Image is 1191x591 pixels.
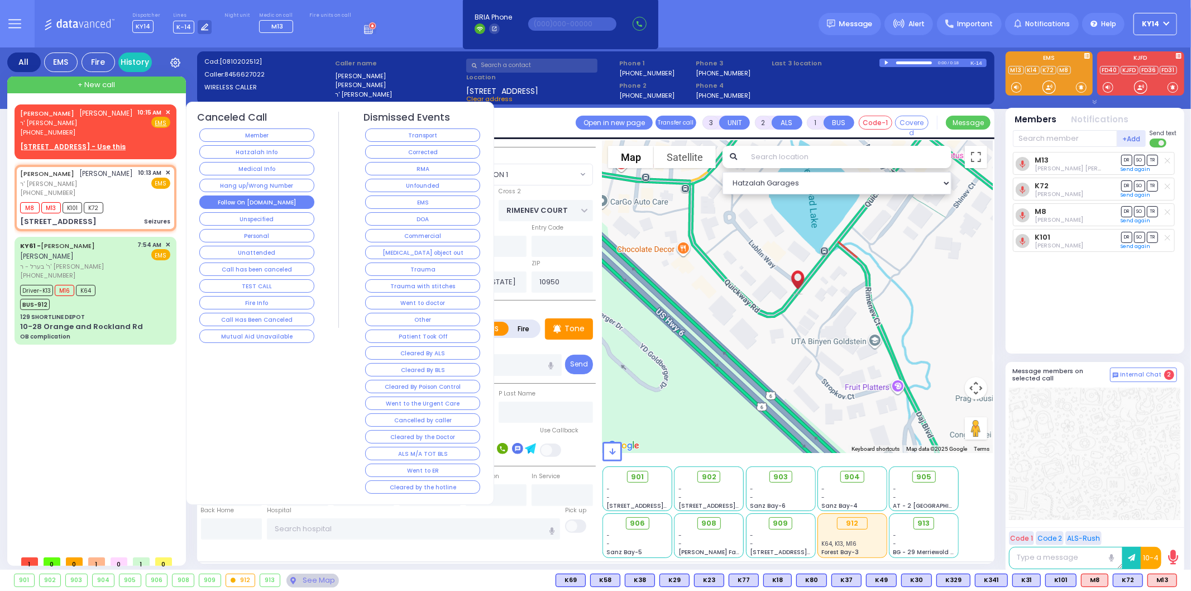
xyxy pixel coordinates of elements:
[1147,574,1177,587] div: ALS
[499,187,521,196] label: Cross 2
[901,574,932,587] div: K30
[199,296,314,309] button: Fire Info
[1008,66,1024,74] a: M13
[173,21,194,34] span: K-14
[7,53,41,72] div: All
[80,108,133,118] span: [PERSON_NAME]
[365,464,480,477] button: Went to ER
[1134,155,1145,165] span: SO
[975,574,1008,587] div: K341
[1134,180,1145,191] span: SO
[40,574,61,587] div: 902
[199,162,314,175] button: Medical Info
[619,69,675,77] label: [PHONE_NUMBER]
[20,202,40,213] span: M8
[63,202,82,213] span: K101
[1013,130,1117,147] input: Search member
[466,73,615,82] label: Location
[76,285,95,296] span: K64
[859,116,892,130] button: Code-1
[975,574,1008,587] div: BLS
[66,574,87,587] div: 903
[365,430,480,444] button: Cleared by the Doctor
[796,574,827,587] div: K80
[729,574,759,587] div: K77
[1012,574,1041,587] div: BLS
[866,574,897,587] div: K49
[173,12,212,19] label: Lines
[133,557,150,566] span: 1
[20,251,74,261] span: [PERSON_NAME]
[532,259,540,268] label: ZIP
[1072,113,1129,126] button: Notifications
[631,471,644,483] span: 901
[260,574,280,587] div: 913
[821,540,857,548] span: K64, K13, M16
[729,574,759,587] div: BLS
[1121,371,1162,379] span: Internal Chat
[831,574,862,587] div: K37
[1121,66,1139,74] a: KJFD
[607,502,712,510] span: [STREET_ADDRESS][PERSON_NAME]
[365,212,480,226] button: DOA
[111,557,127,566] span: 0
[55,285,74,296] span: M16
[1035,190,1083,198] span: Yitzchok Ekstein
[556,574,586,587] div: BLS
[659,574,690,587] div: BLS
[20,241,95,250] a: [PERSON_NAME]
[696,59,768,68] span: Phone 3
[1121,232,1132,242] span: DR
[20,332,70,341] div: OB complication
[654,146,716,168] button: Show satellite imagery
[1121,217,1151,224] a: Send again
[1013,368,1110,382] h5: Message members on selected call
[199,196,314,209] button: Follow On [DOMAIN_NAME]
[796,574,827,587] div: BLS
[750,548,855,556] span: [STREET_ADDRESS][PERSON_NAME]
[908,19,925,29] span: Alert
[901,574,932,587] div: BLS
[365,145,480,159] button: Corrected
[625,574,655,587] div: BLS
[365,413,480,427] button: Cancelled by caller
[1141,547,1161,569] button: 10-4
[82,53,115,72] div: Fire
[837,517,868,530] div: 912
[619,91,675,99] label: [PHONE_NUMBER]
[204,57,332,66] label: Cad:
[1147,206,1158,217] span: TR
[893,493,897,502] span: -
[1045,574,1077,587] div: K101
[532,472,560,481] label: In Service
[1035,233,1050,241] a: K101
[224,70,265,79] span: 8456627022
[1035,216,1083,224] span: Moses Roth
[625,574,655,587] div: K38
[201,506,235,515] label: Back Home
[607,548,643,556] span: Sanz Bay-5
[204,70,332,79] label: Caller:
[1147,180,1158,191] span: TR
[918,518,930,529] span: 913
[750,531,753,540] span: -
[20,321,143,332] div: 10-28 Orange and Rockland Rd
[678,531,682,540] span: -
[556,574,586,587] div: K69
[893,540,897,548] span: -
[199,263,314,276] button: Call has been canceled
[44,557,60,566] span: 0
[619,81,692,90] span: Phone 2
[750,493,753,502] span: -
[20,142,126,151] u: [STREET_ADDRESS] - Use this
[267,506,291,515] label: Hospital
[893,502,976,510] span: AT - 2 [GEOGRAPHIC_DATA]
[1081,574,1108,587] div: ALS KJ
[678,548,744,556] span: [PERSON_NAME] Farm
[267,518,560,540] input: Search hospital
[365,397,480,410] button: Went to the Urgent Care
[204,83,332,92] label: WIRELESS CALLER
[1035,241,1083,250] span: Shlomo Appel
[763,574,792,587] div: K18
[20,271,75,280] span: [PHONE_NUMBER]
